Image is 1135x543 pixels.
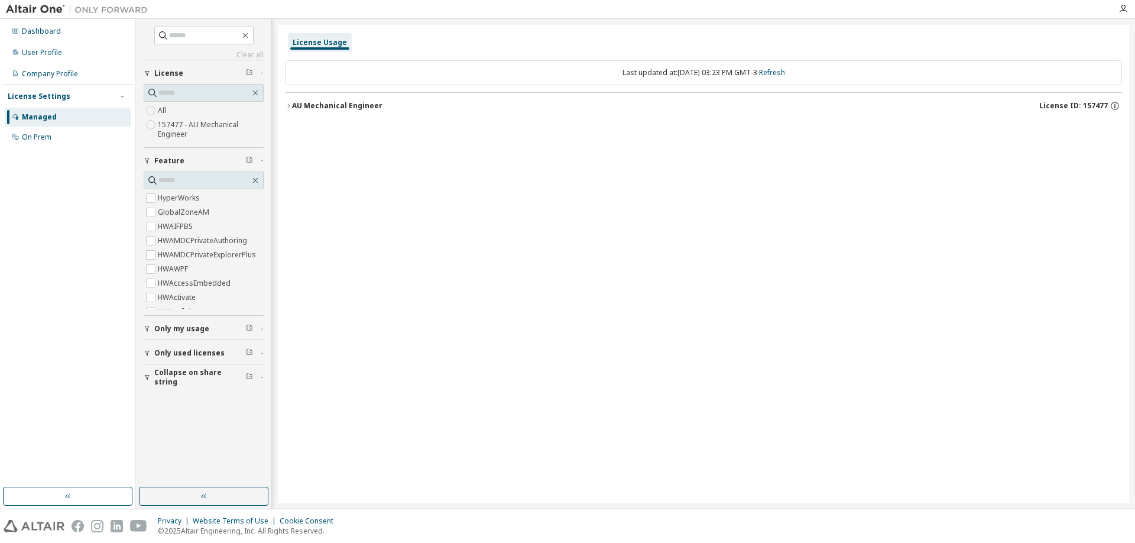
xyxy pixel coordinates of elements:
div: Cookie Consent [280,516,340,526]
span: Only my usage [154,324,209,334]
label: All [158,104,168,118]
button: Feature [144,148,264,174]
div: Last updated at: [DATE] 03:23 PM GMT-3 [285,60,1122,85]
button: License [144,60,264,86]
label: HWAMDCPrivateAuthoring [158,234,249,248]
label: HWAcufwh [158,305,196,319]
div: Company Profile [22,69,78,79]
p: © 2025 Altair Engineering, Inc. All Rights Reserved. [158,526,340,536]
label: GlobalZoneAM [158,205,212,219]
span: Clear filter [246,156,253,166]
span: Clear filter [246,348,253,358]
div: User Profile [22,48,62,57]
div: Privacy [158,516,193,526]
span: Clear filter [246,324,253,334]
label: HWAMDCPrivateExplorerPlus [158,248,258,262]
img: Altair One [6,4,154,15]
label: HWActivate [158,290,198,305]
img: instagram.svg [91,520,103,532]
div: AU Mechanical Engineer [292,101,382,111]
span: Clear filter [246,69,253,78]
button: Collapse on share string [144,364,264,390]
a: Refresh [759,67,785,77]
div: On Prem [22,132,51,142]
span: Feature [154,156,184,166]
label: HyperWorks [158,191,202,205]
label: 157477 - AU Mechanical Engineer [158,118,264,141]
span: Clear filter [246,373,253,382]
div: Dashboard [22,27,61,36]
button: AU Mechanical EngineerLicense ID: 157477 [285,93,1122,119]
span: License [154,69,183,78]
button: Only used licenses [144,340,264,366]
div: License Settings [8,92,70,101]
label: HWAIFPBS [158,219,195,234]
div: License Usage [293,38,347,47]
span: Collapse on share string [154,368,246,387]
label: HWAWPF [158,262,190,276]
div: Website Terms of Use [193,516,280,526]
img: linkedin.svg [111,520,123,532]
div: Managed [22,112,57,122]
img: youtube.svg [130,520,147,532]
span: License ID: 157477 [1039,101,1108,111]
label: HWAccessEmbedded [158,276,233,290]
span: Only used licenses [154,348,225,358]
img: facebook.svg [72,520,84,532]
a: Clear all [144,50,264,60]
img: altair_logo.svg [4,520,64,532]
button: Only my usage [144,316,264,342]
